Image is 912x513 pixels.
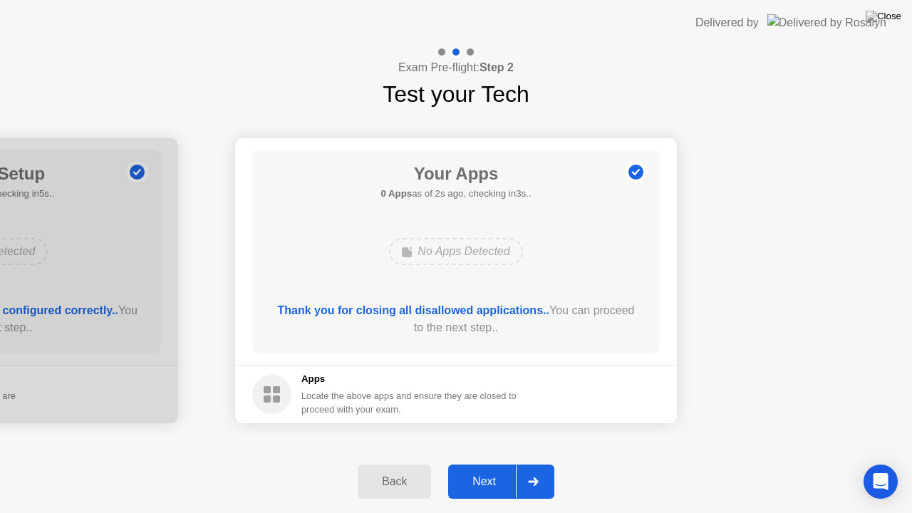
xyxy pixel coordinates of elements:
img: Delivered by Rosalyn [767,14,886,31]
div: Locate the above apps and ensure they are closed to proceed with your exam. [301,389,517,416]
b: 0 Apps [380,188,412,199]
img: Close [866,11,901,22]
div: Open Intercom Messenger [864,465,898,499]
div: Delivered by [695,14,759,31]
b: Thank you for closing all disallowed applications.. [278,304,549,316]
div: You can proceed to the next step.. [273,302,640,336]
button: Back [358,465,431,499]
h4: Exam Pre-flight: [398,59,514,76]
div: Next [452,475,516,488]
button: Next [448,465,554,499]
b: Step 2 [480,61,514,73]
div: Back [362,475,427,488]
div: No Apps Detected [389,238,522,265]
h5: Apps [301,372,517,386]
h1: Your Apps [380,161,531,187]
h1: Test your Tech [383,77,529,111]
h5: as of 2s ago, checking in3s.. [380,187,531,201]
